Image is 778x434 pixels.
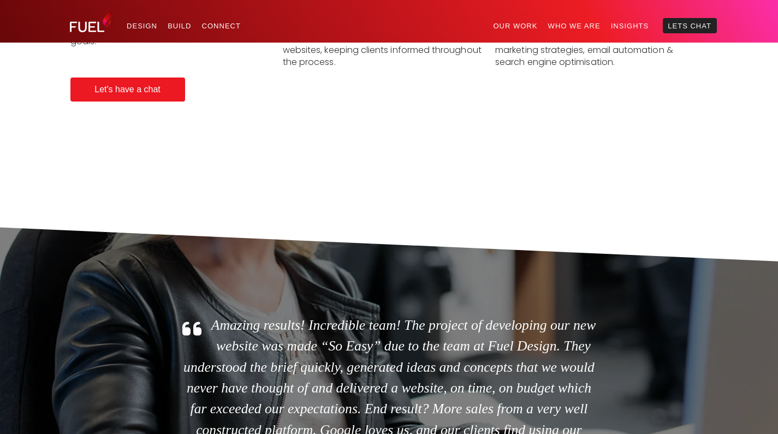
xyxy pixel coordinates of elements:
p: Using the latest tech to build fast, responsive websites, keeping clients informed throughout the... [283,32,486,68]
a: Design [122,18,163,34]
a: Let's have a chat [70,78,185,102]
img: Fuel Design Ltd - Website design and development company in North Shore, Auckland [70,9,114,32]
p: Get closer to your customers with our digital marketing strategies, email automation & search eng... [495,32,699,68]
a: Build [163,18,197,34]
a: Our Work [488,18,543,34]
a: Insights [605,18,654,34]
a: Who We Are [543,18,605,34]
a: Connect [197,18,246,34]
a: Lets Chat [663,18,717,34]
